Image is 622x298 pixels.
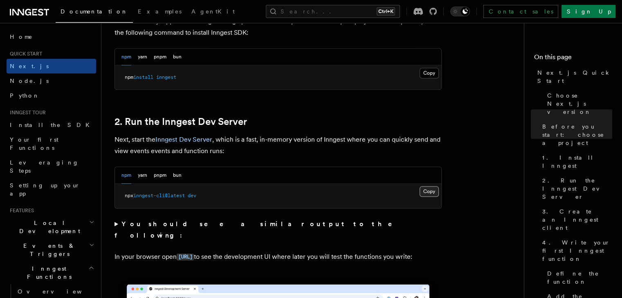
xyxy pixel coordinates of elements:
[266,5,400,18] button: Search...Ctrl+K
[7,88,96,103] a: Python
[539,173,612,204] a: 2. Run the Inngest Dev Server
[115,16,442,38] p: With the Next.js app now running running open a new tab in your terminal. In your project directo...
[377,7,395,16] kbd: Ctrl+K
[18,288,102,295] span: Overview
[156,74,176,80] span: inngest
[56,2,133,23] a: Documentation
[115,251,442,263] p: In your browser open to see the development UI where later you will test the functions you write:
[542,176,612,201] span: 2. Run the Inngest Dev Server
[544,266,612,289] a: Define the function
[542,238,612,263] span: 4. Write your first Inngest function
[7,238,96,261] button: Events & Triggers
[7,59,96,73] a: Next.js
[7,118,96,132] a: Install the SDK
[537,69,612,85] span: Next.js Quick Start
[539,204,612,235] a: 3. Create an Inngest client
[420,186,439,197] button: Copy
[138,167,147,184] button: yarn
[115,220,404,239] strong: You should see a similar output to the following:
[7,265,88,281] span: Inngest Functions
[7,261,96,284] button: Inngest Functions
[547,91,612,116] span: Choose Next.js version
[7,109,46,116] span: Inngest tour
[7,216,96,238] button: Local Development
[133,2,186,22] a: Examples
[7,219,89,235] span: Local Development
[115,134,442,157] p: Next, start the , which is a fast, in-memory version of Inngest where you can quickly send and vi...
[10,159,79,174] span: Leveraging Steps
[133,74,153,80] span: install
[539,235,612,266] a: 4. Write your first Inngest function
[177,254,194,260] code: [URL]
[154,49,166,65] button: pnpm
[544,88,612,119] a: Choose Next.js version
[450,7,470,16] button: Toggle dark mode
[539,150,612,173] a: 1. Install Inngest
[7,155,96,178] a: Leveraging Steps
[121,167,131,184] button: npm
[138,8,182,15] span: Examples
[10,92,40,99] span: Python
[542,122,612,147] span: Before you start: choose a project
[542,153,612,170] span: 1. Install Inngest
[186,2,240,22] a: AgentKit
[7,51,42,57] span: Quick start
[7,242,89,258] span: Events & Triggers
[191,8,235,15] span: AgentKit
[173,49,182,65] button: bun
[10,182,80,197] span: Setting up your app
[542,207,612,232] span: 3. Create an Inngest client
[155,136,212,143] a: Inngest Dev Server
[10,63,49,69] span: Next.js
[534,65,612,88] a: Next.js Quick Start
[188,193,196,198] span: dev
[125,74,133,80] span: npm
[138,49,147,65] button: yarn
[7,207,34,214] span: Features
[173,167,182,184] button: bun
[483,5,558,18] a: Contact sales
[561,5,615,18] a: Sign Up
[7,178,96,201] a: Setting up your app
[10,122,94,128] span: Install the SDK
[133,193,185,198] span: inngest-cli@latest
[177,253,194,260] a: [URL]
[115,116,247,127] a: 2. Run the Inngest Dev Server
[125,193,133,198] span: npx
[10,78,49,84] span: Node.js
[420,68,439,78] button: Copy
[7,73,96,88] a: Node.js
[61,8,128,15] span: Documentation
[7,29,96,44] a: Home
[7,132,96,155] a: Your first Functions
[10,136,58,151] span: Your first Functions
[10,33,33,41] span: Home
[534,52,612,65] h4: On this page
[547,269,612,286] span: Define the function
[115,218,442,241] summary: You should see a similar output to the following:
[121,49,131,65] button: npm
[539,119,612,150] a: Before you start: choose a project
[154,167,166,184] button: pnpm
